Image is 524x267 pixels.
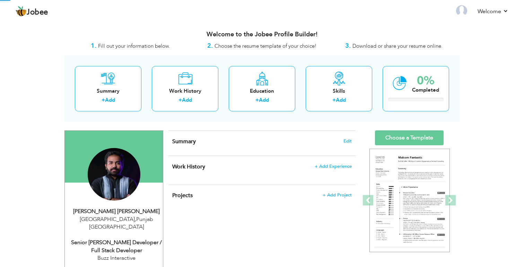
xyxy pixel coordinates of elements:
[345,42,351,50] strong: 3.
[234,88,290,95] div: Education
[27,9,48,16] span: Jobee
[91,42,96,50] strong: 1.
[135,215,136,223] span: ,
[70,215,163,231] div: [GEOGRAPHIC_DATA] Punjab [GEOGRAPHIC_DATA]
[412,86,439,94] div: Completed
[172,192,193,199] span: Projects
[172,138,352,145] h4: Adding a summary is a quick and easy way to highlight your experience and interests.
[311,88,367,95] div: Skills
[16,6,48,17] a: Jobee
[98,43,170,49] span: Fill out your information below.
[343,139,352,144] span: Edit
[456,5,467,16] img: Profile Img
[255,96,259,104] label: +
[182,96,192,103] a: Add
[207,42,213,50] strong: 2.
[478,7,508,16] a: Welcome
[172,163,352,170] h4: This helps to show the companies you have worked for.
[16,6,27,17] img: jobee.io
[178,96,182,104] label: +
[172,138,196,145] span: Summary
[70,239,163,255] div: Senior [PERSON_NAME] Developer / Full Stack Developer
[215,43,317,49] span: Choose the resume template of your choice!
[259,96,269,103] a: Add
[315,164,352,169] span: + Add Experience
[336,96,346,103] a: Add
[80,88,136,95] div: Summary
[70,208,163,215] div: [PERSON_NAME] [PERSON_NAME]
[64,31,460,38] h3: Welcome to the Jobee Profile Builder!
[88,148,140,201] img: Syed Ali Rizvi
[172,163,205,171] span: Work History
[172,192,352,199] h4: This helps to highlight the project, tools and skills you have worked on.
[412,75,439,86] div: 0%
[332,96,336,104] label: +
[70,254,163,262] div: Buzz Interactive
[323,193,352,197] span: + Add Project
[375,130,444,145] a: Choose a Template
[157,88,213,95] div: Work History
[352,43,443,49] span: Download or share your resume online.
[102,96,105,104] label: +
[105,96,115,103] a: Add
